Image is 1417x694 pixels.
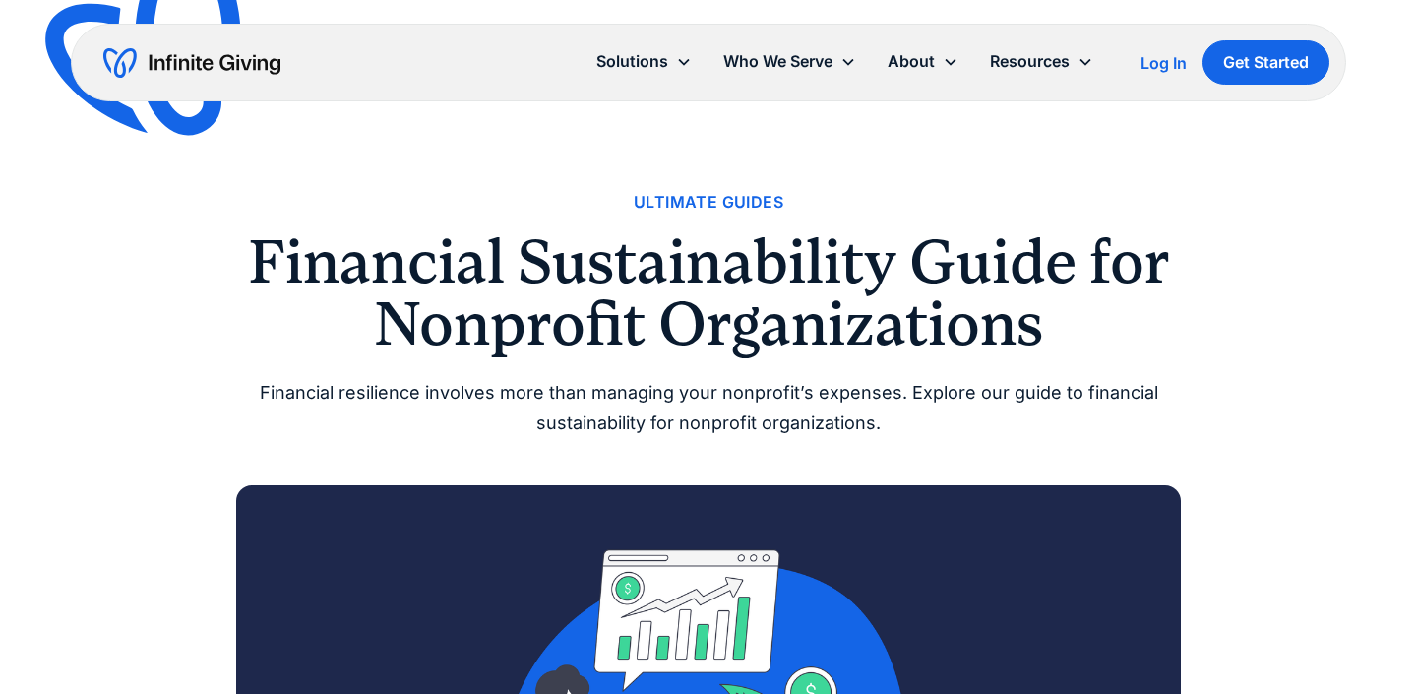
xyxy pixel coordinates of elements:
[236,378,1181,438] div: Financial resilience involves more than managing your nonprofit’s expenses. Explore our guide to ...
[1140,51,1187,75] a: Log In
[888,48,935,75] div: About
[723,48,832,75] div: Who We Serve
[634,189,783,216] a: Ultimate Guides
[1140,55,1187,71] div: Log In
[1202,40,1329,85] a: Get Started
[596,48,668,75] div: Solutions
[974,40,1109,83] div: Resources
[236,231,1181,354] h1: Financial Sustainability Guide for Nonprofit Organizations
[872,40,974,83] div: About
[708,40,872,83] div: Who We Serve
[990,48,1070,75] div: Resources
[103,47,280,79] a: home
[581,40,708,83] div: Solutions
